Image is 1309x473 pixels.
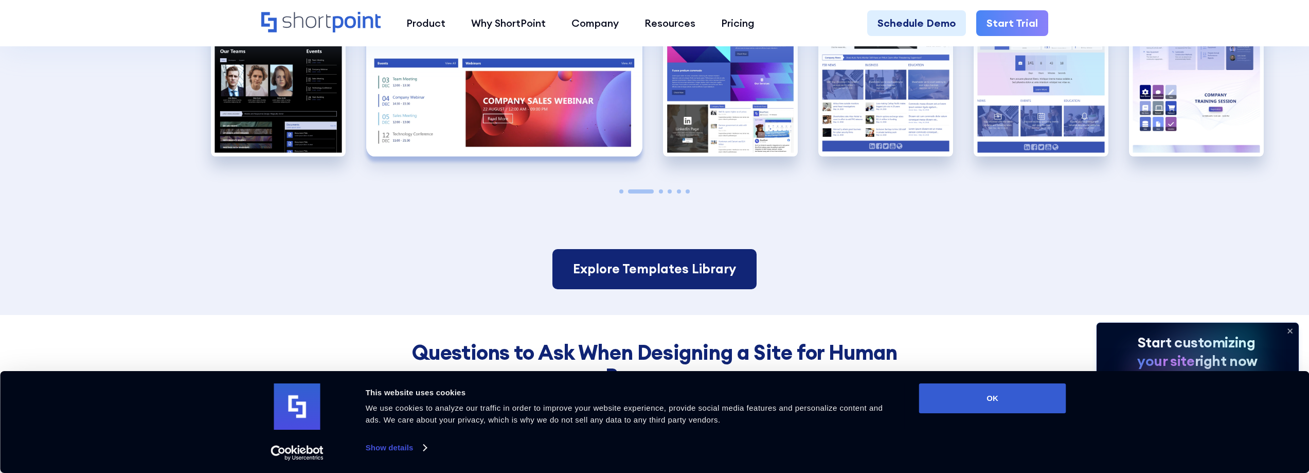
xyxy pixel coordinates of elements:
div: Resources [644,15,695,31]
span: Go to slide 1 [619,189,623,194]
span: Go to slide 2 [628,189,654,194]
a: Usercentrics Cookiebot - opens in a new window [252,445,342,461]
strong: Questions to Ask When Designing a Site for Human Resources [412,339,898,389]
a: Start Trial [976,10,1048,36]
a: Schedule Demo [867,10,966,36]
div: This website uses cookies [366,387,896,399]
a: Company [559,10,632,36]
a: Pricing [708,10,767,36]
a: Explore Templates Library [552,249,757,289]
span: Go to slide 6 [686,189,690,194]
span: Go to slide 3 [659,189,663,194]
a: Product [393,10,458,36]
a: Home [261,12,381,34]
img: logo [274,383,320,430]
a: Resources [632,10,708,36]
span: Go to slide 4 [668,189,672,194]
div: Company [571,15,619,31]
div: Why ShortPoint [471,15,546,31]
span: We use cookies to analyze our traffic in order to improve your website experience, provide social... [366,404,883,424]
span: Go to slide 5 [677,189,681,194]
a: Why ShortPoint [458,10,559,36]
div: Pricing [721,15,755,31]
div: Product [406,15,445,31]
button: OK [919,383,1066,413]
a: Show details [366,440,426,456]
